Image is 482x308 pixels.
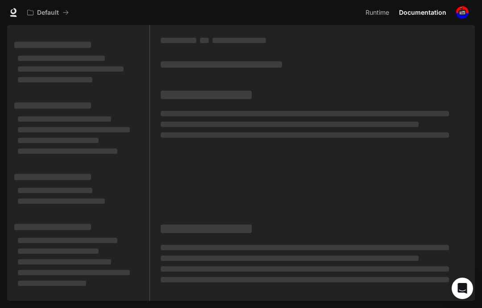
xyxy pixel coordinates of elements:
[37,9,59,17] p: Default
[362,4,395,21] a: Runtime
[23,4,73,21] button: All workspaces
[399,7,446,18] span: Documentation
[395,4,450,21] a: Documentation
[453,4,471,21] button: User avatar
[452,278,473,299] div: Open Intercom Messenger
[456,6,469,19] img: User avatar
[366,7,389,18] span: Runtime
